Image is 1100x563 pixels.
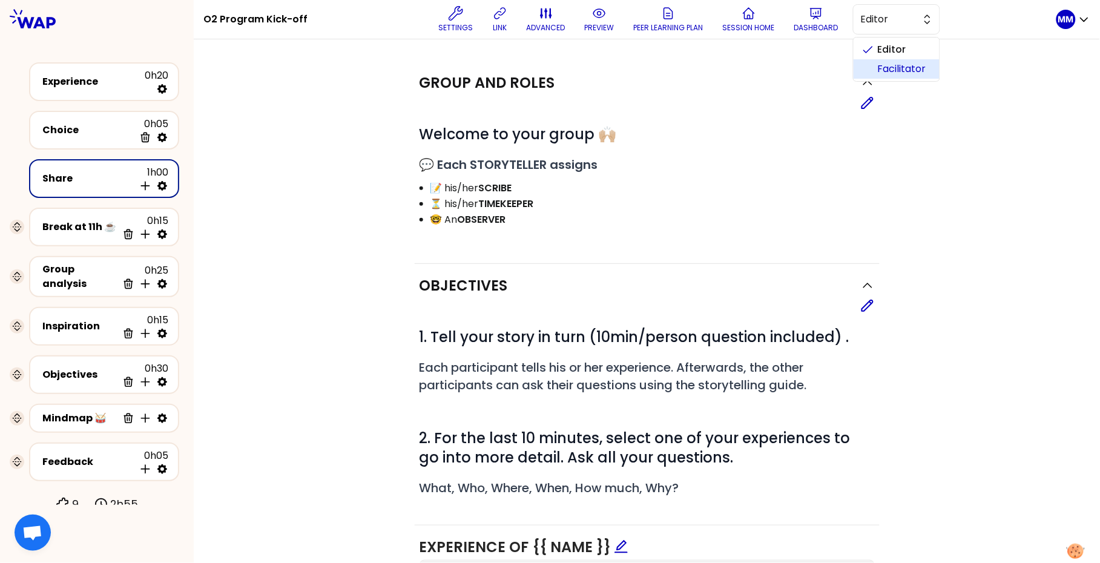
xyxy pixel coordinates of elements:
span: 2. For the last 10 minutes, select one of your experiences to go into more detail. Ask all your q... [420,428,854,467]
strong: OBSERVER [458,212,506,226]
strong: TIMEKEEPER [479,197,534,211]
div: Feedback [42,455,134,469]
a: Ouvrir le chat [15,515,51,551]
p: advanced [527,23,565,33]
button: Session home [718,1,780,38]
div: Group analysis [42,262,117,291]
div: Share [42,171,134,186]
p: Peer learning plan [634,23,703,33]
p: ⏳ his/her [430,197,874,211]
p: link [493,23,507,33]
span: Each participant tells his or her experience. Afterwards, the other participants can ask their qu... [420,359,807,393]
div: Mindmap 🥁 [42,411,117,426]
button: Peer learning plan [629,1,708,38]
button: MM [1056,10,1090,29]
div: Choice [42,123,134,137]
button: link [488,1,512,38]
div: 0h15 [117,214,168,240]
div: 0h25 [117,263,168,290]
ul: Editor [853,37,940,82]
strong: SCRIBE [479,181,512,195]
div: 1h00 [134,165,168,192]
span: Welcome to your group 🙌🏼 [420,124,617,144]
h2: Group and roles [420,73,555,93]
span: What, Who, Where, When, How much, Why? [420,479,679,496]
div: Experience [42,74,145,89]
div: 0h30 [117,361,168,388]
span: EXPERIENCE OF {{ NAME }} [420,537,628,557]
div: Objectives [42,367,117,382]
button: preview [580,1,619,38]
span: Editor [861,12,915,27]
p: Dashboard [794,23,838,33]
button: Dashboard [789,1,843,38]
span: 1. Tell your story in turn (10min/person question included) . [420,327,849,347]
p: preview [585,23,614,33]
button: Editor [853,4,940,35]
button: advanced [522,1,570,38]
div: Break at 11h ☕️ [42,220,117,234]
h2: Objectives [420,276,508,295]
p: 9 [73,496,79,513]
div: 0h05 [134,117,168,143]
div: 0h20 [145,68,168,95]
button: Settings [434,1,478,38]
span: edit [614,539,628,554]
strong: 💬 Each STORYTELLER assigns [420,156,598,173]
div: 0h15 [117,313,168,340]
button: Group and roles [420,73,875,93]
span: Facilitator [878,62,930,76]
div: Inspiration [42,319,117,334]
p: MM [1058,13,1074,25]
p: Settings [439,23,473,33]
p: 📝 his/her [430,181,874,196]
div: 0h05 [134,449,168,475]
p: Session home [723,23,775,33]
p: 🤓 An [430,212,874,227]
span: Editor [878,42,930,57]
p: 2h55 [111,496,139,513]
div: Edit [614,538,628,557]
button: Objectives [420,276,875,295]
